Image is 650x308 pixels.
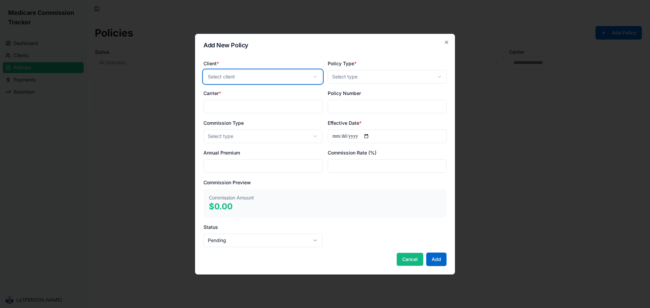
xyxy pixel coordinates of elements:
[328,150,376,156] label: Commission Rate (%)
[203,90,221,96] label: Carrier
[203,61,219,66] label: Client
[203,120,244,126] label: Commission Type
[396,253,424,266] button: Cancel
[209,194,254,201] div: Commission Amount
[203,42,447,48] h2: Add New Policy
[203,180,251,185] label: Commission Preview
[203,224,218,230] label: Status
[203,150,240,156] label: Annual Premium
[209,201,254,212] div: $0.00
[328,120,362,126] label: Effective Date
[328,61,356,66] label: Policy Type
[328,90,361,96] label: Policy Number
[426,253,447,266] button: Add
